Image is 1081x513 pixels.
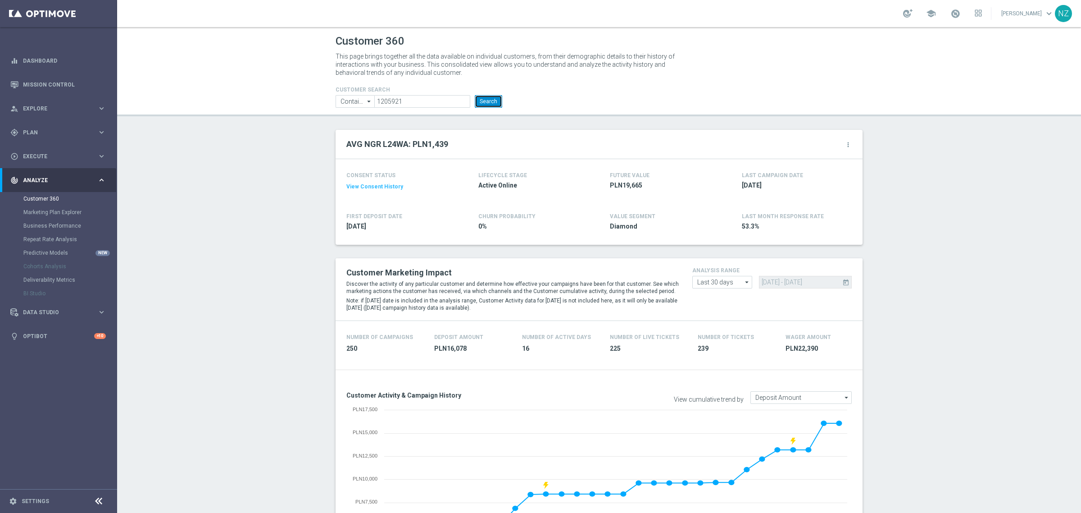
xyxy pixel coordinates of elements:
[1044,9,1054,18] span: keyboard_arrow_down
[23,209,94,216] a: Marketing Plan Explorer
[10,324,106,348] div: Optibot
[698,334,754,340] h4: Number Of Tickets
[365,96,374,107] i: arrow_drop_down
[926,9,936,18] span: school
[346,183,403,191] button: View Consent History
[742,172,803,179] h4: LAST CAMPAIGN DATE
[10,333,106,340] button: lightbulb Optibot +10
[353,407,377,412] text: PLN17,500
[346,280,679,295] p: Discover the activity of any particular customer and determine how effective your campaigns have ...
[23,178,97,183] span: Analyze
[23,276,94,284] a: Deliverability Metrics
[698,344,775,353] span: 239
[522,344,599,353] span: 16
[10,57,106,64] button: equalizer Dashboard
[23,130,97,135] span: Plan
[743,276,752,288] i: arrow_drop_down
[610,344,687,353] span: 225
[10,332,18,340] i: lightbulb
[346,344,423,353] span: 250
[346,139,448,150] h2: AVG NGR L24WA: PLN1,439
[346,222,452,231] span: 2017-06-21
[10,309,106,316] button: Data Studio keyboard_arrow_right
[355,499,377,504] text: PLN7,500
[23,287,116,300] div: BI Studio
[742,213,824,220] span: LAST MONTH RESPONSE RATE
[478,181,584,190] span: Active Online
[10,105,97,113] div: Explore
[10,73,106,96] div: Mission Control
[97,176,106,184] i: keyboard_arrow_right
[10,176,97,184] div: Analyze
[10,81,106,88] button: Mission Control
[478,213,536,220] span: CHURN PROBABILITY
[97,104,106,113] i: keyboard_arrow_right
[336,35,863,48] h1: Customer 360
[478,172,527,179] h4: LIFECYCLE STAGE
[610,213,655,220] h4: VALUE SEGMENT
[336,52,682,77] p: This page brings together all the data available on individual customers, from their demographic ...
[23,154,97,159] span: Execute
[674,396,744,403] label: View cumulative trend by
[478,222,584,231] span: 0%
[336,95,374,108] input: Contains
[374,95,470,108] input: Enter CID, Email, name or phone
[95,250,110,256] div: NEW
[23,236,94,243] a: Repeat Rate Analysis
[10,57,18,65] i: equalizer
[353,476,377,481] text: PLN10,000
[23,49,106,73] a: Dashboard
[786,334,831,340] h4: Wager Amount
[23,195,94,202] a: Customer 360
[23,192,116,206] div: Customer 360
[845,141,852,148] i: more_vert
[692,267,852,274] h4: analysis range
[10,49,106,73] div: Dashboard
[346,391,592,399] h3: Customer Activity & Campaign History
[23,206,116,219] div: Marketing Plan Explorer
[10,128,97,137] div: Plan
[434,334,483,340] h4: Deposit Amount
[522,334,591,340] h4: Number of Active Days
[842,392,851,403] i: arrow_drop_down
[23,260,116,273] div: Cohorts Analysis
[23,219,116,233] div: Business Performance
[23,324,94,348] a: Optibot
[23,73,106,96] a: Mission Control
[610,334,679,340] h4: Number Of Live Tickets
[336,87,502,93] h4: CUSTOMER SEARCH
[97,128,106,137] i: keyboard_arrow_right
[10,153,106,160] button: play_circle_outline Execute keyboard_arrow_right
[610,181,715,190] span: PLN19,665
[10,105,18,113] i: person_search
[10,152,18,160] i: play_circle_outline
[346,267,679,278] h2: Customer Marketing Impact
[346,297,679,311] p: Note: if [DATE] date is included in the analysis range, Customer Activity data for [DATE] is not ...
[786,344,863,353] span: PLN22,390
[1000,7,1055,20] a: [PERSON_NAME]keyboard_arrow_down
[10,177,106,184] button: track_changes Analyze keyboard_arrow_right
[475,95,502,108] button: Search
[94,333,106,339] div: +10
[23,222,94,229] a: Business Performance
[610,172,650,179] h4: FUTURE VALUE
[23,106,97,111] span: Explore
[353,453,377,458] text: PLN12,500
[23,249,94,256] a: Predictive Models
[23,273,116,287] div: Deliverability Metrics
[10,129,106,136] button: gps_fixed Plan keyboard_arrow_right
[346,213,402,220] h4: FIRST DEPOSIT DATE
[346,172,452,179] h4: CONSENT STATUS
[23,246,116,260] div: Predictive Models
[97,308,106,316] i: keyboard_arrow_right
[10,105,106,112] button: person_search Explore keyboard_arrow_right
[97,152,106,160] i: keyboard_arrow_right
[434,344,511,353] span: PLN16,078
[742,222,847,231] span: 53.3%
